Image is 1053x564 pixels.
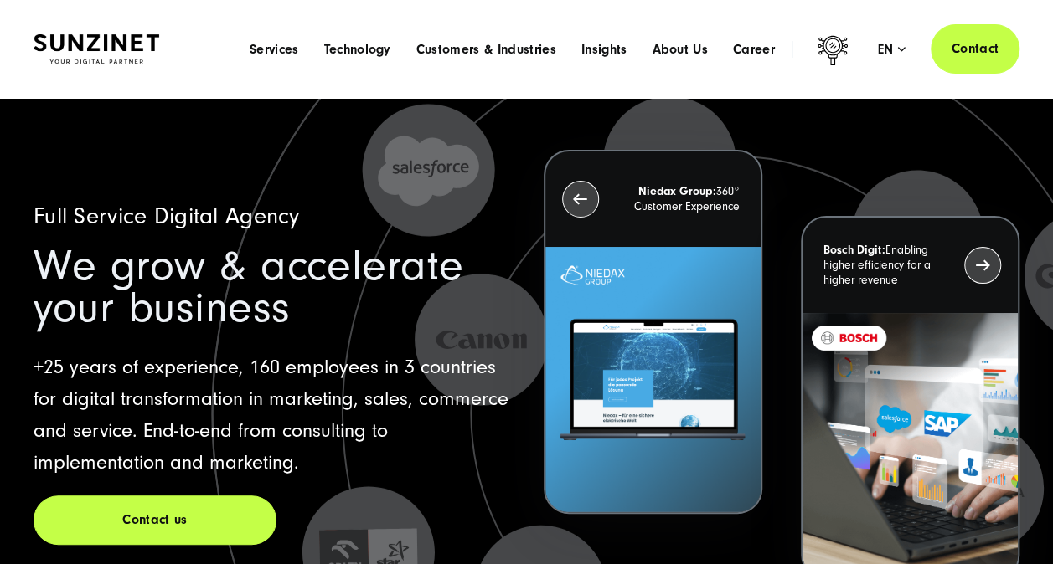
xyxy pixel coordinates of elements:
[34,34,159,64] img: SUNZINET Full Service Digital Agentur
[323,41,390,58] a: Technology
[581,41,627,58] a: Insights
[823,243,956,288] p: Enabling higher efficiency for a higher revenue
[878,41,906,58] div: en
[652,41,708,58] a: About Us
[34,241,464,332] span: We grow & accelerate your business
[608,184,741,214] p: 360° Customer Experience
[250,41,299,58] a: Services
[545,247,761,512] img: Letztes Projekt von Niedax. Ein Laptop auf dem die Niedax Website geöffnet ist, auf blauem Hinter...
[638,185,716,198] strong: Niedax Group:
[34,203,300,229] span: Full Service Digital Agency
[733,41,775,58] a: Career
[416,41,556,58] a: Customers & Industries
[823,244,885,257] strong: Bosch Digit:
[544,150,763,514] button: Niedax Group:360° Customer Experience Letztes Projekt von Niedax. Ein Laptop auf dem die Niedax W...
[34,351,509,479] p: +25 years of experience, 160 employees in 3 countries for digital transformation in marketing, sa...
[931,24,1019,74] a: Contact
[34,495,276,545] a: Contact us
